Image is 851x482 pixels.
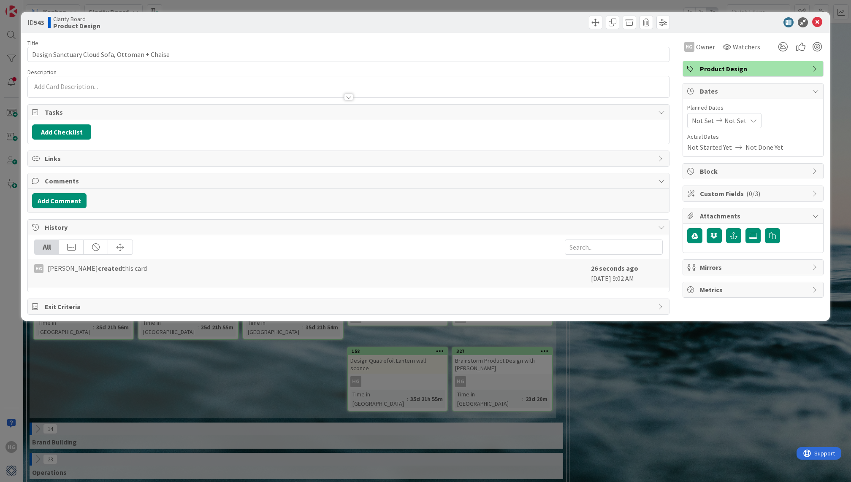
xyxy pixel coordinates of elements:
span: Watchers [733,42,760,52]
span: Links [45,153,653,164]
span: Block [700,166,808,176]
span: Not Done Yet [745,142,783,152]
span: Exit Criteria [45,302,653,312]
span: ID [27,17,44,27]
span: Comments [45,176,653,186]
b: created [98,264,122,272]
span: Dates [700,86,808,96]
span: Description [27,68,57,76]
span: Metrics [700,285,808,295]
span: Clarity Board [53,16,100,22]
span: ( 0/3 ) [746,189,760,198]
span: Owner [696,42,715,52]
div: HG [34,264,43,273]
span: Actual Dates [687,132,819,141]
span: Attachments [700,211,808,221]
span: Mirrors [700,262,808,272]
span: Planned Dates [687,103,819,112]
button: Add Comment [32,193,87,208]
div: [DATE] 9:02 AM [591,263,663,283]
span: Not Set [724,116,747,126]
span: Tasks [45,107,653,117]
button: Add Checklist [32,124,91,140]
input: Search... [565,240,663,255]
span: Custom Fields [700,188,808,199]
input: type card name here... [27,47,669,62]
span: Not Started Yet [687,142,732,152]
b: 543 [34,18,44,27]
span: Support [18,1,38,11]
b: Product Design [53,22,100,29]
div: HG [684,42,694,52]
span: History [45,222,653,232]
b: 26 seconds ago [591,264,638,272]
span: Product Design [700,64,808,74]
div: All [35,240,59,254]
label: Title [27,39,38,47]
span: [PERSON_NAME] this card [48,263,147,273]
span: Not Set [692,116,714,126]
